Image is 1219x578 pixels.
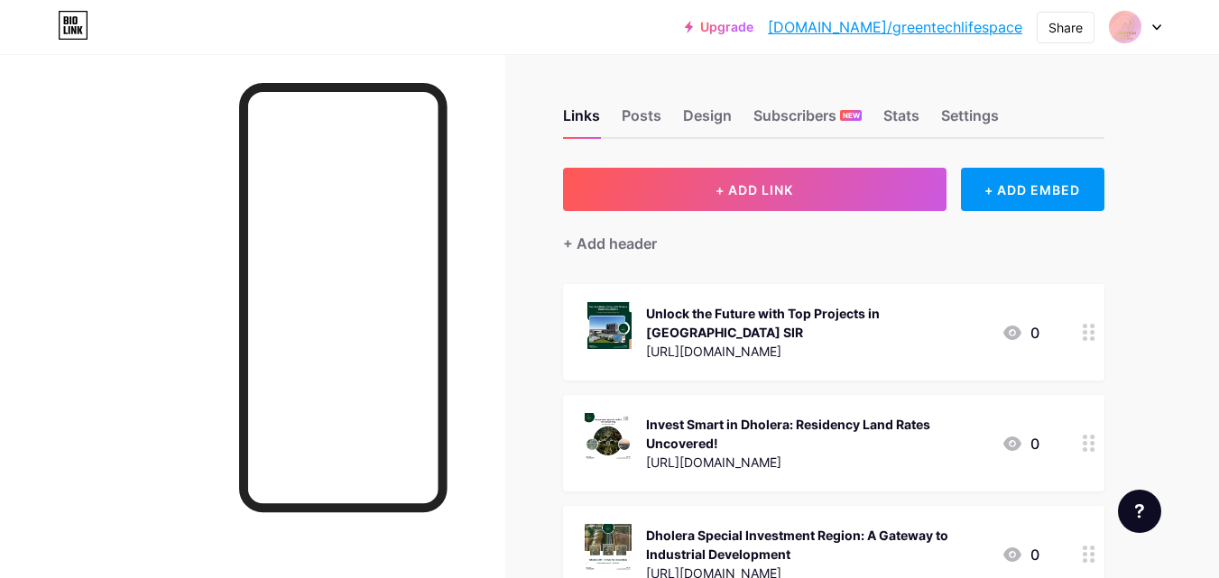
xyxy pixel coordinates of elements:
[843,110,860,121] span: NEW
[683,105,732,137] div: Design
[941,105,999,137] div: Settings
[883,105,919,137] div: Stats
[646,342,987,361] div: [URL][DOMAIN_NAME]
[685,20,753,34] a: Upgrade
[585,524,632,571] img: Dholera Special Investment Region: A Gateway to Industrial Development
[646,415,987,453] div: Invest Smart in Dholera: Residency Land Rates Uncovered!
[1002,544,1039,565] div: 0
[585,413,632,460] img: Invest Smart in Dholera: Residency Land Rates Uncovered!
[622,105,661,137] div: Posts
[563,105,600,137] div: Links
[753,105,862,137] div: Subscribers
[1048,18,1083,37] div: Share
[585,302,632,349] img: Unlock the Future with Top Projects in Dholera SIR
[768,16,1022,38] a: [DOMAIN_NAME]/greentechlifespace
[1108,10,1142,44] img: greentechlifespace
[961,168,1104,211] div: + ADD EMBED
[646,526,987,564] div: Dholera Special Investment Region: A Gateway to Industrial Development
[646,304,987,342] div: Unlock the Future with Top Projects in [GEOGRAPHIC_DATA] SIR
[1002,322,1039,344] div: 0
[646,453,987,472] div: [URL][DOMAIN_NAME]
[1002,433,1039,454] div: 0
[563,233,657,254] div: + Add header
[563,168,947,211] button: + ADD LINK
[716,182,793,197] span: + ADD LINK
